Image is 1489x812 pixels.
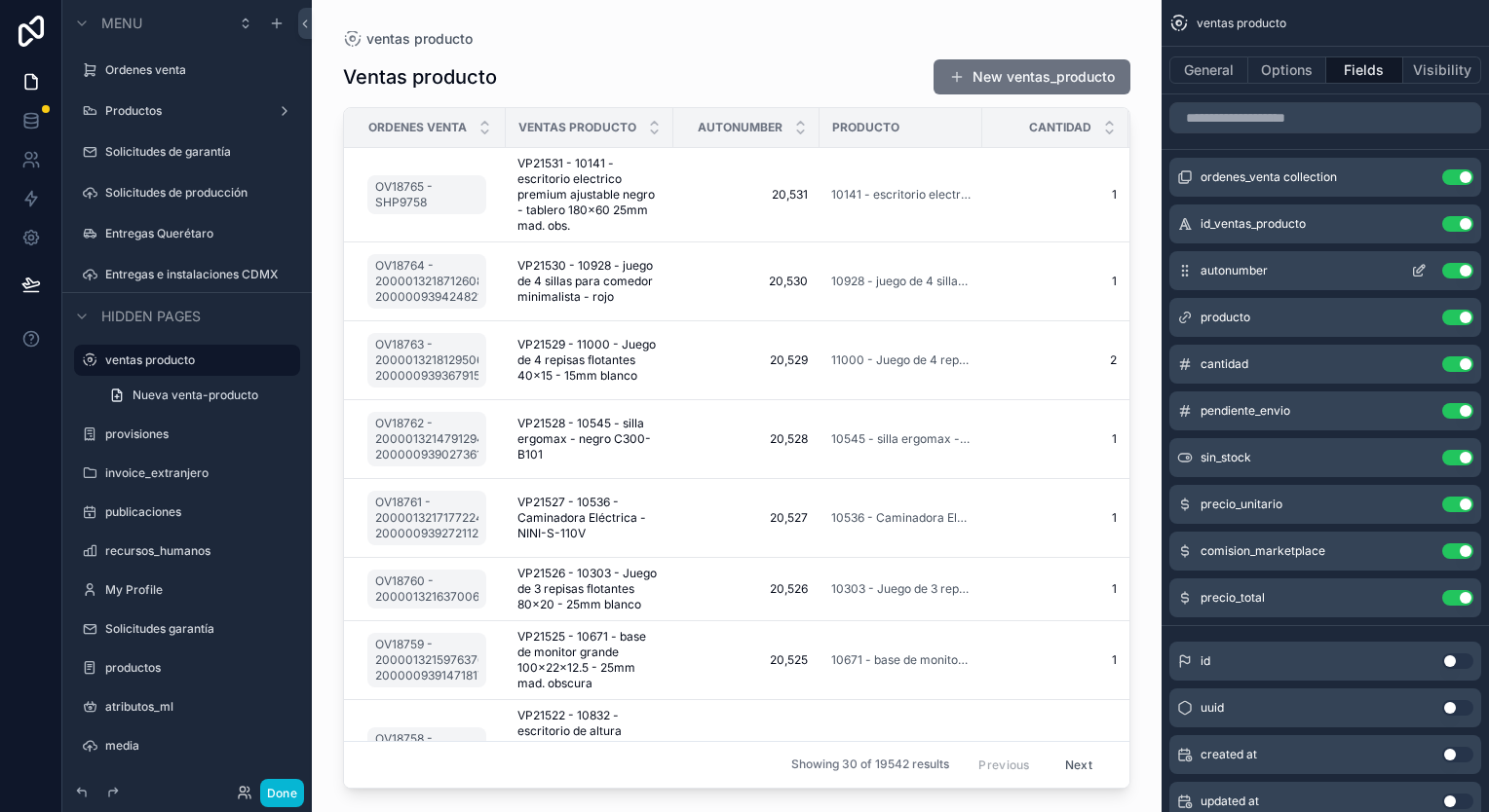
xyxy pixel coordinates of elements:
[1201,590,1265,606] span: precio_total
[1326,56,1404,84] button: Fields
[105,660,296,676] label: productos
[1201,263,1268,278] span: autonumber
[105,582,296,598] label: My Profile
[105,504,296,520] label: publicaciones
[1197,16,1286,31] span: ventas producto
[1248,56,1326,84] button: Options
[105,103,269,119] label: Productos
[791,757,949,773] span: Showing 30 of 19542 results
[1201,747,1257,762] span: created at
[105,699,296,715] label: atributos_ml
[105,144,296,160] label: Solicitudes de garantía
[698,120,783,135] span: Autonumber
[1201,310,1250,325] span: producto
[1201,403,1290,419] span: pendiente_envio
[1169,56,1248,84] button: General
[133,388,258,403] span: Nueva venta-producto
[105,426,296,442] label: provisiones
[1201,450,1251,465] span: sin_stock
[832,120,899,135] span: Producto
[1029,120,1091,135] span: Cantidad
[1201,216,1306,232] span: id_ventas_producto
[105,226,296,241] label: Entregas Querétaro
[1201,700,1224,716] span: uuid
[260,779,304,807] button: Done
[1201,356,1248,372] span: cantidad
[1403,56,1481,84] button: Visibility
[105,543,296,559] label: recursos_humanos
[105,465,296,481] label: invoice_extranjero
[1201,497,1282,512] span: precio_unitario
[105,62,296,78] label: Ordenes venta
[101,307,201,326] span: Hidden pages
[105,738,296,754] label: media
[101,14,142,33] span: Menu
[1201,543,1325,559] span: comision_marketplace
[105,267,296,282] label: Entregas e instalaciones CDMX
[97,380,300,411] a: Nueva venta-producto
[105,621,296,637] label: Solicitudes garantía
[105,352,288,368] label: ventas producto
[518,120,636,135] span: ventas producto
[1201,169,1337,185] span: ordenes_venta collection
[1201,653,1210,669] span: id
[1051,750,1106,780] button: Next
[105,185,296,201] label: Solicitudes de producción
[368,120,467,135] span: Ordenes venta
